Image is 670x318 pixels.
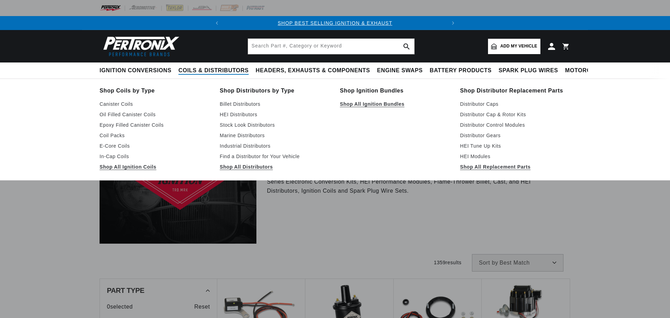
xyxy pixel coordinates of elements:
[100,62,175,79] summary: Ignition Conversions
[107,287,144,294] span: Part Type
[252,62,373,79] summary: Headers, Exhausts & Components
[100,86,210,96] a: Shop Coils by Type
[256,67,370,74] span: Headers, Exhausts & Components
[562,62,610,79] summary: Motorcycle
[100,121,210,129] a: Epoxy Filled Canister Coils
[399,39,414,54] button: search button
[460,142,570,150] a: HEI Tune Up Kits
[224,19,446,27] div: 1 of 2
[460,121,570,129] a: Distributor Control Modules
[220,110,330,119] a: HEI Distributors
[373,62,426,79] summary: Engine Swaps
[426,62,495,79] summary: Battery Products
[107,302,133,311] span: 0 selected
[460,100,570,108] a: Distributor Caps
[100,100,210,108] a: Canister Coils
[500,43,537,50] span: Add my vehicle
[278,20,392,26] a: SHOP BEST SELLING IGNITION & EXHAUST
[194,302,210,311] span: Reset
[488,39,540,54] a: Add my vehicle
[430,67,491,74] span: Battery Products
[224,19,446,27] div: Announcement
[100,152,210,161] a: In-Cap Coils
[179,67,249,74] span: Coils & Distributors
[472,254,563,272] select: Sort by
[220,152,330,161] a: Find a Distributor for Your Vehicle
[100,163,210,171] a: Shop All Ignition Coils
[434,260,461,265] span: 1359 results
[220,131,330,140] a: Marine Distributors
[446,16,460,30] button: Translation missing: en.sections.announcements.next_announcement
[460,163,570,171] a: Shop All Replacement Parts
[479,260,498,266] span: Sort by
[210,16,224,30] button: Translation missing: en.sections.announcements.previous_announcement
[460,110,570,119] a: Distributor Cap & Rotor Kits
[498,67,558,74] span: Spark Plug Wires
[175,62,252,79] summary: Coils & Distributors
[565,67,607,74] span: Motorcycle
[220,163,330,171] a: Shop All Distributors
[100,131,210,140] a: Coil Packs
[495,62,561,79] summary: Spark Plug Wires
[220,100,330,108] a: Billet Distributors
[377,67,423,74] span: Engine Swaps
[340,100,450,108] a: Shop All Ignition Bundles
[460,152,570,161] a: HEI Modules
[100,67,172,74] span: Ignition Conversions
[100,34,180,58] img: Pertronix
[220,142,330,150] a: Industrial Distributors
[340,86,450,96] a: Shop Ignition Bundles
[220,121,330,129] a: Stock Look Distributors
[248,39,414,54] input: Search Part #, Category or Keyword
[220,86,330,96] a: Shop Distributors by Type
[100,142,210,150] a: E-Core Coils
[82,16,588,30] slideshow-component: Translation missing: en.sections.announcements.announcement_bar
[100,110,210,119] a: Oil Filled Canister Coils
[460,131,570,140] a: Distributor Gears
[460,86,570,96] a: Shop Distributor Replacement Parts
